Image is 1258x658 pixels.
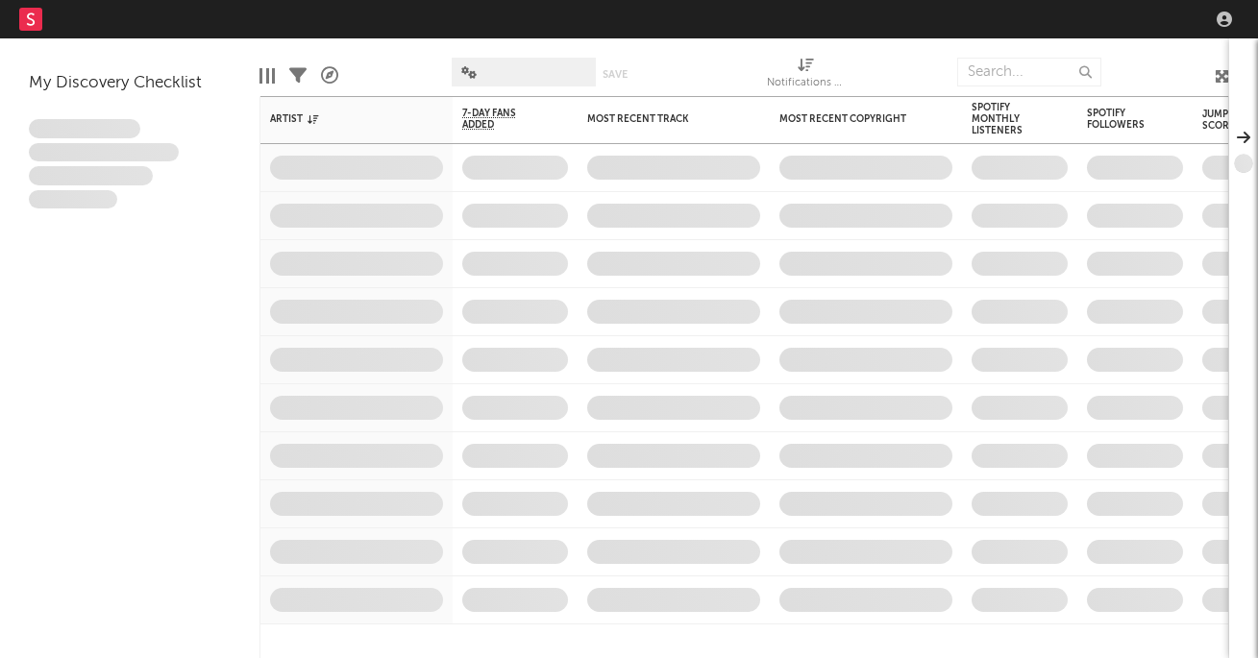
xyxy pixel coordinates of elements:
[289,48,307,104] div: Filters
[321,48,338,104] div: A&R Pipeline
[29,72,231,95] div: My Discovery Checklist
[29,119,140,138] span: Lorem ipsum dolor
[462,108,539,131] span: 7-Day Fans Added
[972,102,1039,136] div: Spotify Monthly Listeners
[957,58,1101,86] input: Search...
[29,143,179,162] span: Integer aliquet in purus et
[779,113,924,125] div: Most Recent Copyright
[270,113,414,125] div: Artist
[603,69,628,80] button: Save
[1087,108,1154,131] div: Spotify Followers
[1202,109,1250,132] div: Jump Score
[587,113,731,125] div: Most Recent Track
[29,190,117,209] span: Aliquam viverra
[259,48,275,104] div: Edit Columns
[29,166,153,185] span: Praesent ac interdum
[767,72,844,95] div: Notifications (Artist)
[767,48,844,104] div: Notifications (Artist)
